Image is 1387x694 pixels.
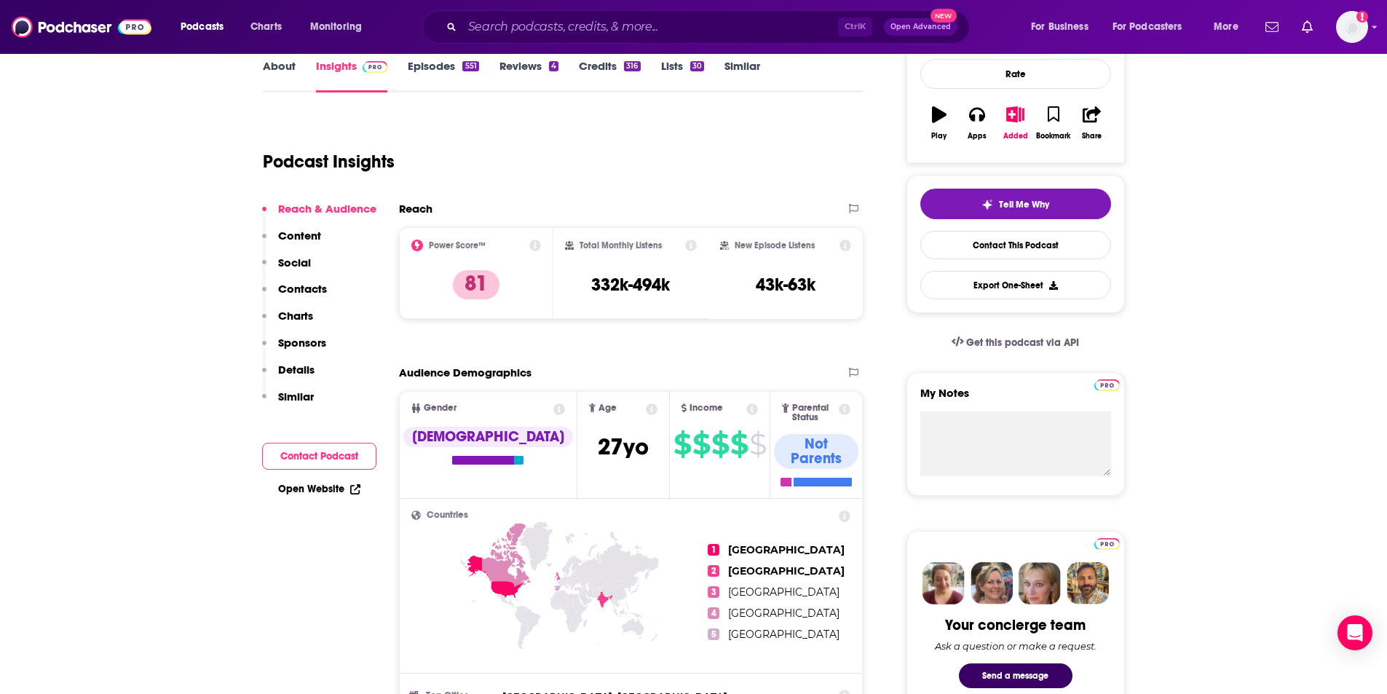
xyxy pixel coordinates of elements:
a: Reviews4 [499,59,558,92]
button: Open AdvancedNew [884,18,957,36]
span: 1 [708,544,719,556]
span: Open Advanced [890,23,951,31]
button: Similar [262,390,314,417]
label: My Notes [920,386,1111,411]
span: Podcasts [181,17,224,37]
a: Credits316 [579,59,640,92]
span: [GEOGRAPHIC_DATA] [728,585,839,599]
button: open menu [1103,15,1204,39]
span: Income [689,403,723,413]
p: Sponsors [278,336,326,350]
h2: New Episode Listens [735,240,815,251]
span: 5 [708,628,719,640]
div: 316 [624,61,640,71]
p: Content [278,229,321,242]
a: Open Website [278,483,360,495]
button: Details [262,363,315,390]
span: [GEOGRAPHIC_DATA] [728,628,839,641]
div: [DEMOGRAPHIC_DATA] [403,427,573,447]
span: $ [711,433,729,456]
span: Age [598,403,617,413]
span: $ [673,433,691,456]
div: Your concierge team [945,616,1086,634]
button: Bookmark [1035,97,1072,149]
span: $ [692,433,710,456]
a: Get this podcast via API [940,325,1091,360]
a: Lists30 [661,59,704,92]
div: Search podcasts, credits, & more... [436,10,984,44]
div: Bookmark [1036,132,1070,141]
a: InsightsPodchaser Pro [316,59,388,92]
button: Contact Podcast [262,443,376,470]
h2: Total Monthly Listens [580,240,662,251]
span: Countries [427,510,468,520]
div: Rate [920,59,1111,89]
a: Show notifications dropdown [1296,15,1319,39]
button: Reach & Audience [262,202,376,229]
p: 81 [453,270,499,299]
button: Social [262,256,311,283]
button: Send a message [959,663,1072,688]
p: Reach & Audience [278,202,376,216]
img: Barbara Profile [971,562,1013,604]
div: Ask a question or make a request. [935,640,1096,652]
img: Jules Profile [1019,562,1061,604]
h1: Podcast Insights [263,151,395,173]
button: open menu [300,15,381,39]
h2: Reach [399,202,432,216]
a: Pro website [1094,377,1120,391]
span: New [930,9,957,23]
button: Apps [958,97,996,149]
div: 4 [549,61,558,71]
img: Sydney Profile [922,562,965,604]
div: 30 [690,61,704,71]
button: Added [996,97,1034,149]
a: Show notifications dropdown [1260,15,1284,39]
button: Charts [262,309,313,336]
a: Episodes551 [408,59,478,92]
span: Get this podcast via API [966,336,1079,349]
div: Share [1082,132,1102,141]
img: Podchaser Pro [1094,379,1120,391]
button: Sponsors [262,336,326,363]
span: $ [749,433,766,456]
h2: Audience Demographics [399,366,532,379]
button: Export One-Sheet [920,271,1111,299]
button: Content [262,229,321,256]
img: Jon Profile [1067,562,1109,604]
img: Podchaser Pro [1094,538,1120,550]
div: Apps [968,132,987,141]
button: open menu [1204,15,1257,39]
span: 4 [708,607,719,619]
p: Similar [278,390,314,403]
a: About [263,59,296,92]
p: Social [278,256,311,269]
svg: Add a profile image [1356,11,1368,23]
img: User Profile [1336,11,1368,43]
span: Charts [250,17,282,37]
span: Monitoring [310,17,362,37]
span: [GEOGRAPHIC_DATA] [728,607,839,620]
span: [GEOGRAPHIC_DATA] [728,564,845,577]
span: Gender [424,403,457,413]
a: Charts [241,15,291,39]
button: open menu [170,15,242,39]
button: tell me why sparkleTell Me Why [920,189,1111,219]
a: Similar [724,59,760,92]
span: For Business [1031,17,1088,37]
div: Play [931,132,947,141]
button: Contacts [262,282,327,309]
button: Share [1072,97,1110,149]
button: Show profile menu [1336,11,1368,43]
div: Not Parents [774,434,858,469]
span: Tell Me Why [999,199,1049,210]
span: [GEOGRAPHIC_DATA] [728,543,845,556]
div: 551 [462,61,478,71]
span: Logged in as aoifemcg [1336,11,1368,43]
img: tell me why sparkle [981,199,993,210]
p: Charts [278,309,313,323]
a: Podchaser - Follow, Share and Rate Podcasts [12,13,151,41]
a: Contact This Podcast [920,231,1111,259]
span: 27 yo [598,433,649,461]
p: Details [278,363,315,376]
